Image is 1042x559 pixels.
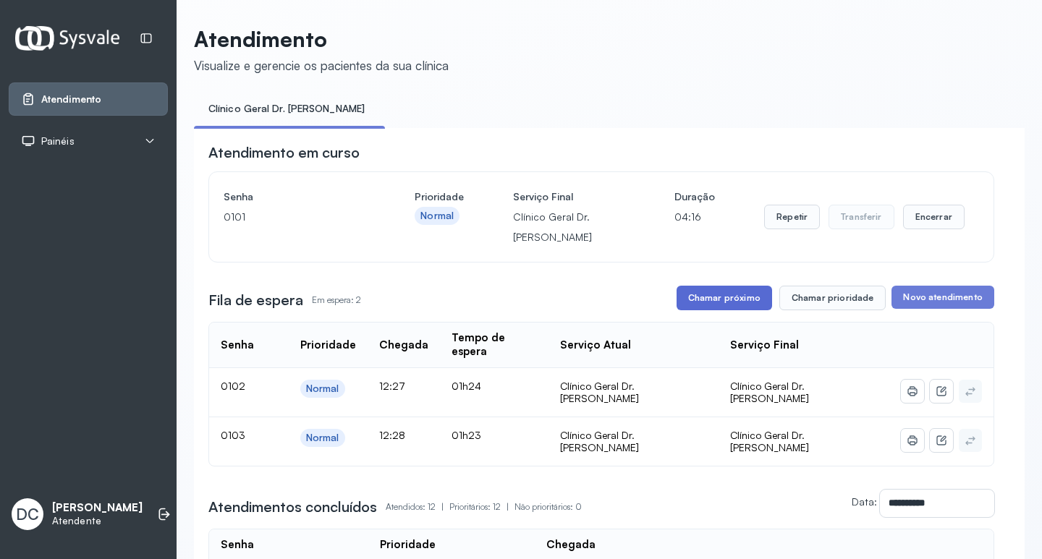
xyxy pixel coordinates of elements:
[208,497,377,517] h3: Atendimentos concluídos
[852,495,877,508] label: Data:
[452,429,481,441] span: 01h23
[677,286,772,310] button: Chamar próximo
[779,286,886,310] button: Chamar prioridade
[560,429,707,454] div: Clínico Geral Dr. [PERSON_NAME]
[420,210,454,222] div: Normal
[379,338,428,352] div: Chegada
[15,26,119,50] img: Logotipo do estabelecimento
[730,429,809,454] span: Clínico Geral Dr. [PERSON_NAME]
[221,538,254,552] div: Senha
[312,290,361,310] p: Em espera: 2
[507,501,509,512] span: |
[379,429,405,441] span: 12:28
[674,187,715,207] h4: Duração
[194,97,379,121] a: Clínico Geral Dr. [PERSON_NAME]
[221,380,245,392] span: 0102
[449,497,514,517] p: Prioritários: 12
[306,432,339,444] div: Normal
[41,135,75,148] span: Painéis
[300,338,356,352] div: Prioridade
[730,380,809,405] span: Clínico Geral Dr. [PERSON_NAME]
[386,497,449,517] p: Atendidos: 12
[194,26,449,52] p: Atendimento
[224,187,365,207] h4: Senha
[52,501,143,515] p: [PERSON_NAME]
[674,207,715,227] p: 04:16
[221,338,254,352] div: Senha
[224,207,365,227] p: 0101
[452,380,481,392] span: 01h24
[415,187,464,207] h4: Prioridade
[513,207,625,247] p: Clínico Geral Dr. [PERSON_NAME]
[891,286,994,309] button: Novo atendimento
[514,497,582,517] p: Não prioritários: 0
[380,538,436,552] div: Prioridade
[546,538,596,552] div: Chegada
[441,501,444,512] span: |
[306,383,339,395] div: Normal
[194,58,449,73] div: Visualize e gerencie os pacientes da sua clínica
[208,142,360,163] h3: Atendimento em curso
[829,205,894,229] button: Transferir
[764,205,820,229] button: Repetir
[379,380,405,392] span: 12:27
[41,93,101,106] span: Atendimento
[52,515,143,527] p: Atendente
[452,331,537,359] div: Tempo de espera
[560,380,707,405] div: Clínico Geral Dr. [PERSON_NAME]
[513,187,625,207] h4: Serviço Final
[903,205,965,229] button: Encerrar
[21,92,156,106] a: Atendimento
[730,338,799,352] div: Serviço Final
[208,290,303,310] h3: Fila de espera
[560,338,631,352] div: Serviço Atual
[221,429,245,441] span: 0103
